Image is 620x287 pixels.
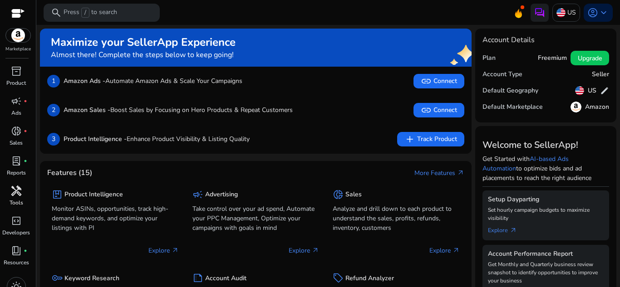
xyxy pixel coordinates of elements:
[488,250,604,258] h5: Account Performance Report
[52,272,63,283] span: key
[64,275,119,282] h5: Keyword Research
[482,155,569,173] a: AI-based Ads Automation
[192,204,320,233] p: Take control over your ad spend, Automate your PPC Management, Optimize your campaigns with goals...
[333,189,344,200] span: donut_small
[587,7,598,18] span: account_circle
[64,134,250,144] p: Enhance Product Visibility & Listing Quality
[585,103,609,111] h5: Amazon
[413,103,464,117] button: linkConnect
[148,246,179,255] p: Explore
[312,247,319,254] span: arrow_outward
[6,79,26,87] p: Product
[571,51,609,65] button: Upgrade
[64,8,117,18] p: Press to search
[11,109,21,117] p: Ads
[51,36,236,49] h2: Maximize your SellerApp Experience
[51,7,62,18] span: search
[47,133,60,146] p: 3
[64,135,127,143] b: Product Intelligence -
[404,134,457,145] span: Track Product
[578,54,602,63] span: Upgrade
[482,71,522,78] h5: Account Type
[205,275,246,282] h5: Account Audit
[482,140,610,151] h3: Welcome to SellerApp!
[11,185,22,196] span: handyman
[404,134,415,145] span: add
[47,75,60,88] p: 1
[482,54,496,62] h5: Plan
[11,96,22,107] span: campaign
[4,258,29,267] p: Resources
[567,5,576,20] p: US
[457,169,464,176] span: arrow_outward
[482,103,543,111] h5: Default Marketplace
[24,249,27,253] span: fiber_manual_record
[600,86,609,95] span: edit
[81,8,89,18] span: /
[421,105,457,116] span: Connect
[482,154,610,183] p: Get Started with to optimize bids and ad placements to reach the right audience
[421,76,432,87] span: link
[488,196,604,204] h5: Setup Dayparting
[11,215,22,226] span: code_blocks
[11,156,22,166] span: lab_profile
[6,29,30,42] img: amazon.svg
[11,126,22,136] span: donut_small
[333,204,460,233] p: Analyze and drill down to each product to understand the sales, profits, refunds, inventory, cust...
[575,86,584,95] img: us.svg
[52,204,179,233] p: Monitor ASINs, opportunities, track high-demand keywords, and optimize your listings with PI
[413,74,464,88] button: linkConnect
[64,106,110,114] b: Amazon Sales -
[598,7,609,18] span: keyboard_arrow_down
[5,46,31,53] p: Marketplace
[482,87,538,95] h5: Default Geography
[421,105,432,116] span: link
[429,246,460,255] p: Explore
[24,129,27,133] span: fiber_manual_record
[11,66,22,77] span: inventory_2
[52,189,63,200] span: package
[571,102,581,112] img: amazon.svg
[397,132,464,146] button: addTrack Product
[345,275,394,282] h5: Refund Analyzer
[24,99,27,103] span: fiber_manual_record
[11,245,22,256] span: book_4
[592,71,609,78] h5: Seller
[47,104,60,117] p: 2
[10,139,23,147] p: Sales
[421,76,457,87] span: Connect
[2,229,30,237] p: Developers
[453,247,460,254] span: arrow_outward
[51,51,236,59] h4: Almost there! Complete the steps below to keep going!
[172,247,179,254] span: arrow_outward
[64,105,293,115] p: Boost Sales by Focusing on Hero Products & Repeat Customers
[205,191,238,199] h5: Advertising
[538,54,567,62] h5: Freemium
[333,272,344,283] span: sell
[488,222,524,235] a: Explorearrow_outward
[510,227,517,234] span: arrow_outward
[482,36,610,44] h4: Account Details
[488,206,604,222] p: Set hourly campaign budgets to maximize visibility
[556,8,566,17] img: us.svg
[192,272,203,283] span: summarize
[64,77,105,85] b: Amazon Ads -
[24,159,27,163] span: fiber_manual_record
[588,87,596,95] h5: US
[64,191,123,199] h5: Product Intelligence
[47,169,92,177] h4: Features (15)
[10,199,23,207] p: Tools
[192,189,203,200] span: campaign
[64,76,242,86] p: Automate Amazon Ads & Scale Your Campaigns
[289,246,319,255] p: Explore
[7,169,26,177] p: Reports
[345,191,362,199] h5: Sales
[414,168,464,178] a: More Featuresarrow_outward
[488,260,604,285] p: Get Monthly and Quarterly business review snapshot to identify opportunities to improve your busi...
